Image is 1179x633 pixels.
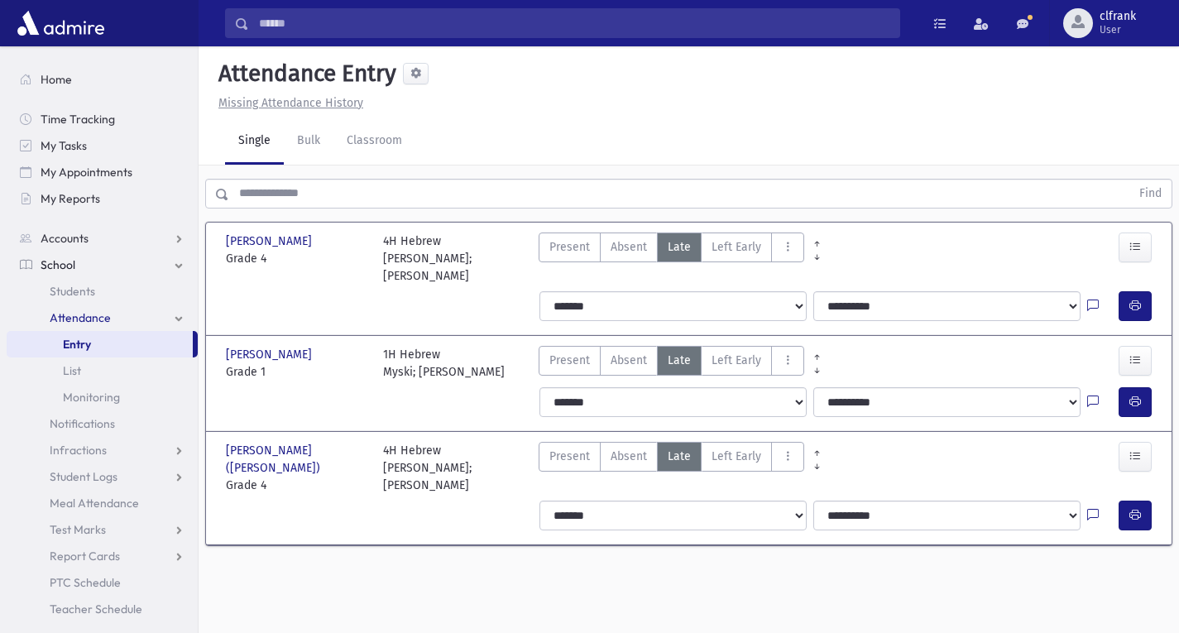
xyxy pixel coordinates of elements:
span: Left Early [712,238,761,256]
span: Present [549,238,590,256]
div: AttTypes [539,346,804,381]
a: Notifications [7,410,198,437]
u: Missing Attendance History [218,96,363,110]
span: Time Tracking [41,112,115,127]
span: Monitoring [63,390,120,405]
a: My Reports [7,185,198,212]
a: Students [7,278,198,305]
span: Meal Attendance [50,496,139,511]
span: Late [668,448,691,465]
span: PTC Schedule [50,575,121,590]
div: AttTypes [539,442,804,494]
span: clfrank [1100,10,1136,23]
a: Missing Attendance History [212,96,363,110]
span: Late [668,238,691,256]
span: Absent [611,352,647,369]
span: Report Cards [50,549,120,563]
span: [PERSON_NAME] [226,346,315,363]
span: Attendance [50,310,111,325]
a: PTC Schedule [7,569,198,596]
a: Test Marks [7,516,198,543]
span: Test Marks [50,522,106,537]
a: Infractions [7,437,198,463]
span: Absent [611,448,647,465]
a: Monitoring [7,384,198,410]
a: My Appointments [7,159,198,185]
span: Infractions [50,443,107,458]
a: List [7,357,198,384]
a: Attendance [7,305,198,331]
a: Teacher Schedule [7,596,198,622]
div: 1H Hebrew Myski; [PERSON_NAME] [383,346,505,381]
a: Time Tracking [7,106,198,132]
span: Absent [611,238,647,256]
a: Meal Attendance [7,490,198,516]
div: 4H Hebrew [PERSON_NAME]; [PERSON_NAME] [383,233,524,285]
span: Grade 1 [226,363,367,381]
span: My Tasks [41,138,87,153]
span: My Appointments [41,165,132,180]
span: List [63,363,81,378]
a: Single [225,118,284,165]
a: Entry [7,331,193,357]
a: Report Cards [7,543,198,569]
span: [PERSON_NAME] ([PERSON_NAME]) [226,442,367,477]
a: Accounts [7,225,198,252]
span: Present [549,352,590,369]
span: Student Logs [50,469,117,484]
span: Teacher Schedule [50,602,142,616]
div: AttTypes [539,233,804,285]
button: Find [1129,180,1172,208]
a: Student Logs [7,463,198,490]
span: Left Early [712,448,761,465]
a: Bulk [284,118,333,165]
input: Search [249,8,899,38]
span: Present [549,448,590,465]
a: My Tasks [7,132,198,159]
a: Home [7,66,198,93]
span: User [1100,23,1136,36]
span: My Reports [41,191,100,206]
span: Home [41,72,72,87]
span: [PERSON_NAME] [226,233,315,250]
div: 4H Hebrew [PERSON_NAME]; [PERSON_NAME] [383,442,524,494]
h5: Attendance Entry [212,60,396,88]
span: Entry [63,337,91,352]
span: Grade 4 [226,250,367,267]
span: Students [50,284,95,299]
span: Late [668,352,691,369]
span: Notifications [50,416,115,431]
a: Classroom [333,118,415,165]
a: School [7,252,198,278]
span: School [41,257,75,272]
span: Left Early [712,352,761,369]
span: Grade 4 [226,477,367,494]
img: AdmirePro [13,7,108,40]
span: Accounts [41,231,89,246]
